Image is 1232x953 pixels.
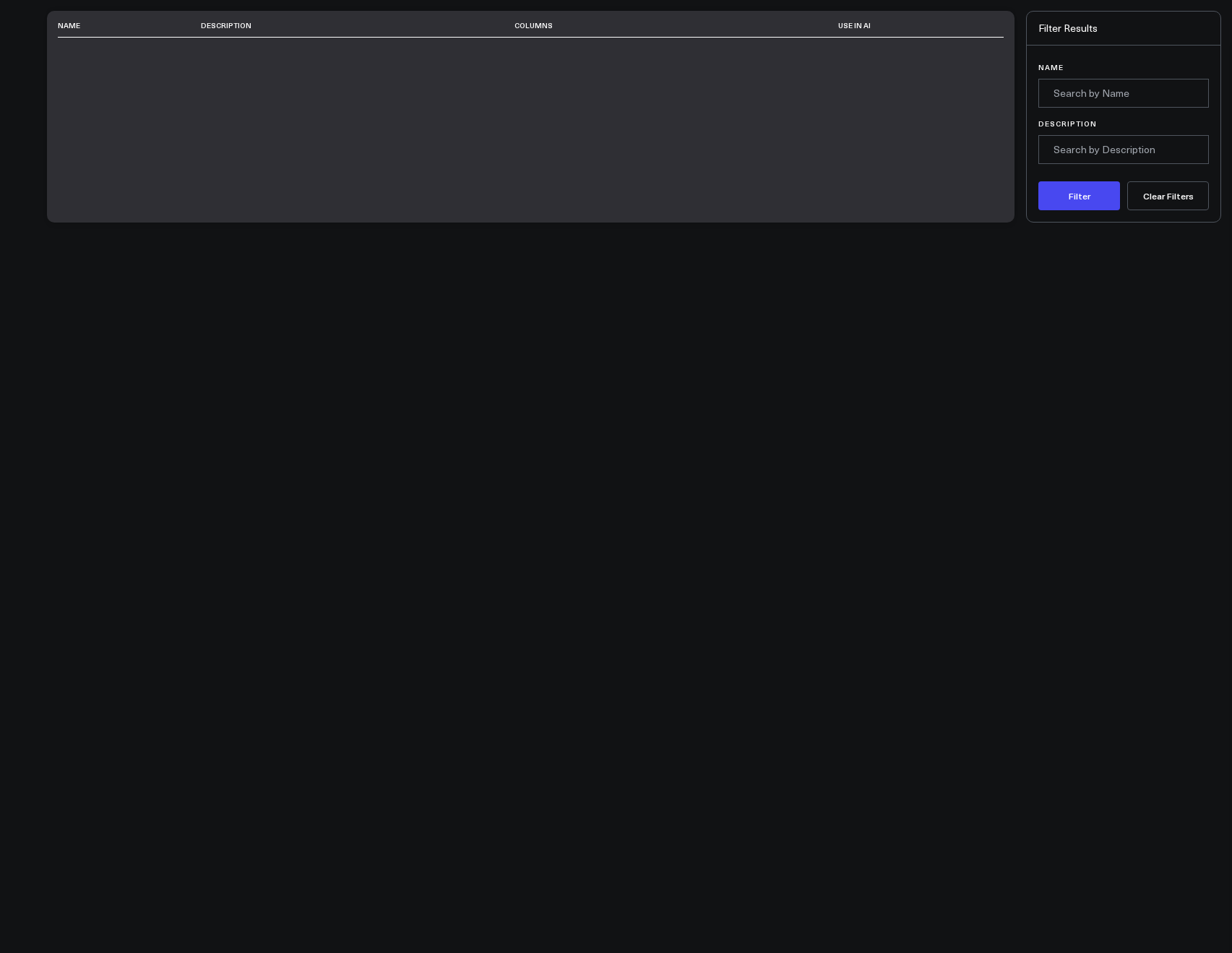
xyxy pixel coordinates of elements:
th: Use in AI [753,14,957,38]
input: Search by Name [1038,79,1209,108]
div: Filter Results [1027,12,1220,46]
th: Name [58,14,201,38]
button: Clear Filters [1127,181,1209,210]
input: Search by Description [1038,135,1209,164]
label: Description [1038,119,1209,128]
button: Filter [1038,181,1120,210]
th: Description [201,14,514,38]
th: Columns [514,14,754,38]
label: Name [1038,63,1209,72]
